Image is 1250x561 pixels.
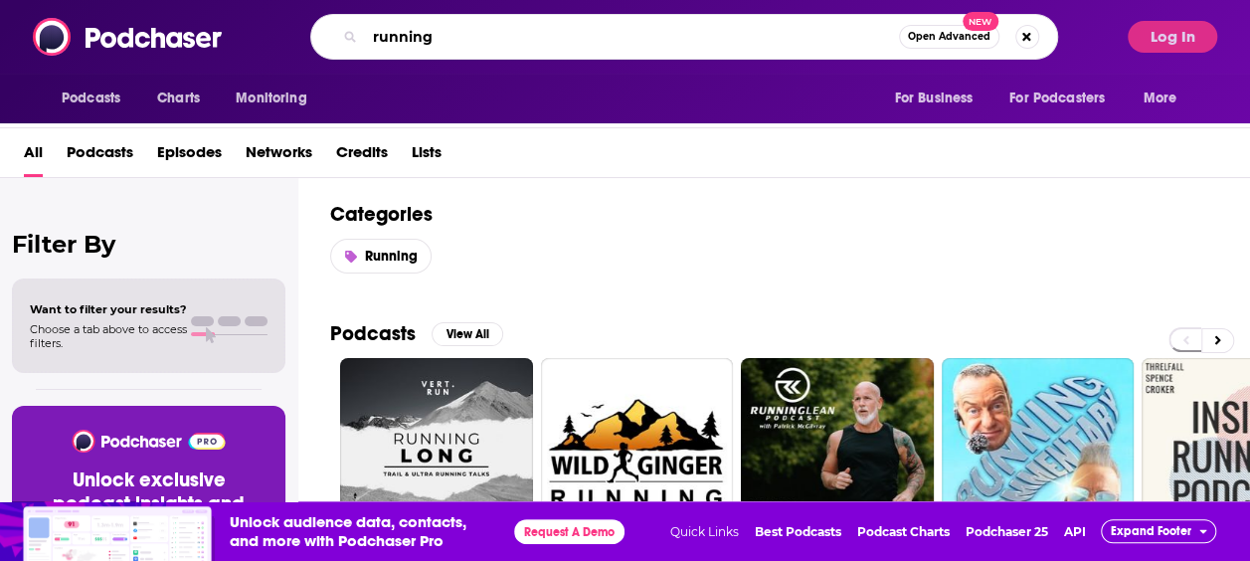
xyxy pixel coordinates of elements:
[669,524,738,539] span: Quick Links
[246,136,312,177] a: Networks
[963,12,998,31] span: New
[514,519,625,544] button: Request A Demo
[1009,85,1105,112] span: For Podcasters
[236,85,306,112] span: Monitoring
[24,136,43,177] a: All
[336,136,388,177] a: Credits
[894,85,973,112] span: For Business
[30,302,187,316] span: Want to filter your results?
[144,80,212,117] a: Charts
[880,80,997,117] button: open menu
[996,80,1134,117] button: open menu
[71,430,227,453] img: Podchaser - Follow, Share and Rate Podcasts
[432,322,503,346] button: View All
[30,322,187,350] span: Choose a tab above to access filters.
[157,85,200,112] span: Charts
[365,21,899,53] input: Search podcasts, credits, & more...
[230,512,498,550] span: Unlock audience data, contacts, and more with Podchaser Pro
[1063,524,1085,539] a: API
[330,239,432,274] a: Running
[965,524,1047,539] a: Podchaser 25
[330,202,1218,227] h2: Categories
[157,136,222,177] a: Episodes
[330,321,503,346] a: PodcastsView All
[899,25,999,49] button: Open AdvancedNew
[36,468,262,540] h3: Unlock exclusive podcast insights and contacts
[365,248,418,265] span: Running
[48,80,146,117] button: open menu
[62,85,120,112] span: Podcasts
[1130,80,1202,117] button: open menu
[222,80,332,117] button: open menu
[908,32,990,42] span: Open Advanced
[23,506,215,561] img: Insights visual
[1101,519,1216,543] button: Expand Footer
[33,18,224,56] img: Podchaser - Follow, Share and Rate Podcasts
[754,524,840,539] a: Best Podcasts
[67,136,133,177] a: Podcasts
[1128,21,1217,53] button: Log In
[856,524,949,539] a: Podcast Charts
[310,14,1058,60] div: Search podcasts, credits, & more...
[1144,85,1177,112] span: More
[1111,524,1191,538] span: Expand Footer
[12,230,285,259] h2: Filter By
[412,136,442,177] a: Lists
[330,321,416,346] h2: Podcasts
